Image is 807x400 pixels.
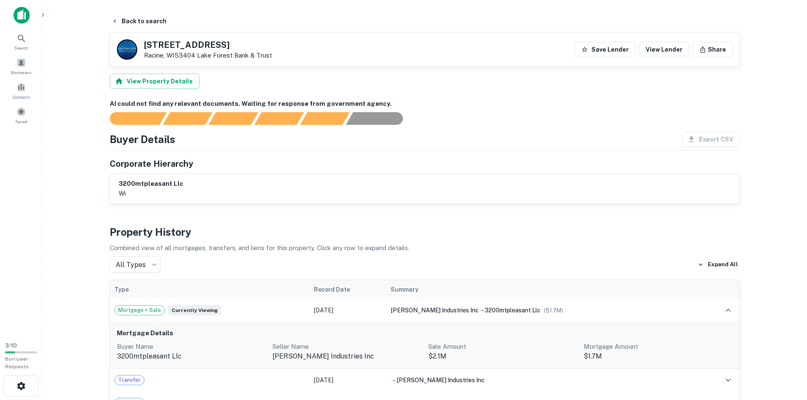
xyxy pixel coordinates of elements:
button: Back to search [108,14,170,29]
button: Share [693,42,733,57]
h4: Buyer Details [110,132,175,147]
a: View Lender [639,42,689,57]
div: → [391,306,696,315]
h6: 3200mtpleasant llc [119,179,183,189]
span: Saved [15,118,28,125]
p: Racine, WI53404 [144,52,272,59]
a: Search [3,30,40,53]
div: Your request is received and processing... [163,112,212,125]
a: Contacts [3,79,40,102]
span: Transfer [115,376,144,384]
button: Save Lender [574,42,635,57]
iframe: Chat Widget [765,332,807,373]
p: Sale Amount [428,342,577,352]
span: Borrowers [11,69,31,76]
div: Documents found, AI parsing details... [208,112,258,125]
span: ($ 1.7M ) [544,307,563,314]
button: Expand All [696,258,740,271]
h4: Property History [110,224,740,240]
span: Contacts [13,94,30,100]
span: 3200mtpleasant llc [485,307,541,314]
p: $2.1M [428,351,577,361]
button: View Property Details [110,74,200,89]
h5: [STREET_ADDRESS] [144,41,272,49]
h6: Mortgage Details [117,328,733,338]
span: 3 / 10 [5,342,17,349]
button: expand row [721,373,735,387]
p: wi [119,188,183,199]
p: Combined view of all mortgages, transfers, and liens for this property. Click any row to expand d... [110,243,740,253]
p: [PERSON_NAME] industries inc [272,351,422,361]
div: Sending borrower request to AI... [100,112,163,125]
a: Saved [3,104,40,127]
p: Seller Name [272,342,422,352]
span: Borrower Requests [5,356,29,370]
div: All Types [110,256,161,273]
h5: Corporate Hierarchy [110,157,193,170]
span: [PERSON_NAME] industries inc [391,307,479,314]
p: $1.7M [584,351,733,361]
p: Buyer Name [117,342,266,352]
span: [PERSON_NAME] industries inc [397,377,485,383]
img: capitalize-icon.png [14,7,30,24]
span: Currently viewing [168,305,221,315]
h6: AI could not find any relevant documents. Waiting for response from government agency. [110,99,740,109]
th: Summary [386,280,700,299]
th: Type [110,280,310,299]
span: Search [14,44,28,51]
p: Mortgage Amount [584,342,733,352]
a: Borrowers [3,55,40,77]
td: [DATE] [310,369,387,392]
button: expand row [721,303,735,317]
th: Record Date [310,280,387,299]
td: [DATE] [310,299,387,322]
p: 3200mtpleasant llc [117,351,266,361]
div: Principals found, still searching for contact information. This may take time... [300,112,349,125]
span: Mortgage + Sale [115,306,164,314]
div: → [391,375,696,385]
a: Lake Forest Bank & Trust [197,52,272,59]
div: Principals found, AI now looking for contact information... [254,112,304,125]
div: AI fulfillment process complete. [346,112,413,125]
